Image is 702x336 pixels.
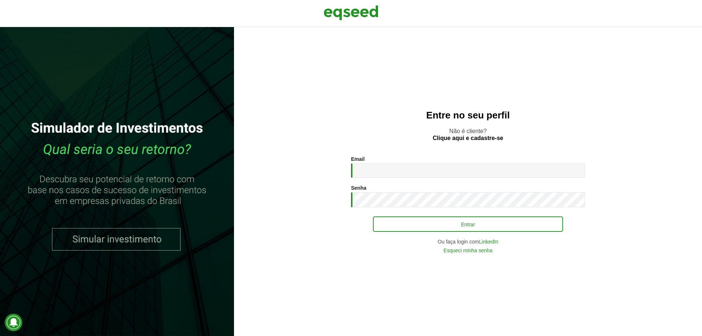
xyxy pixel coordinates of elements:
a: LinkedIn [479,239,498,244]
a: Esqueci minha senha [444,248,492,253]
button: Entrar [373,216,563,232]
h2: Entre no seu perfil [249,110,687,121]
label: Email [351,156,365,162]
img: EqSeed Logo [324,4,378,22]
p: Não é cliente? [249,128,687,141]
label: Senha [351,185,366,190]
a: Clique aqui e cadastre-se [433,135,503,141]
div: Ou faça login com [351,239,585,244]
